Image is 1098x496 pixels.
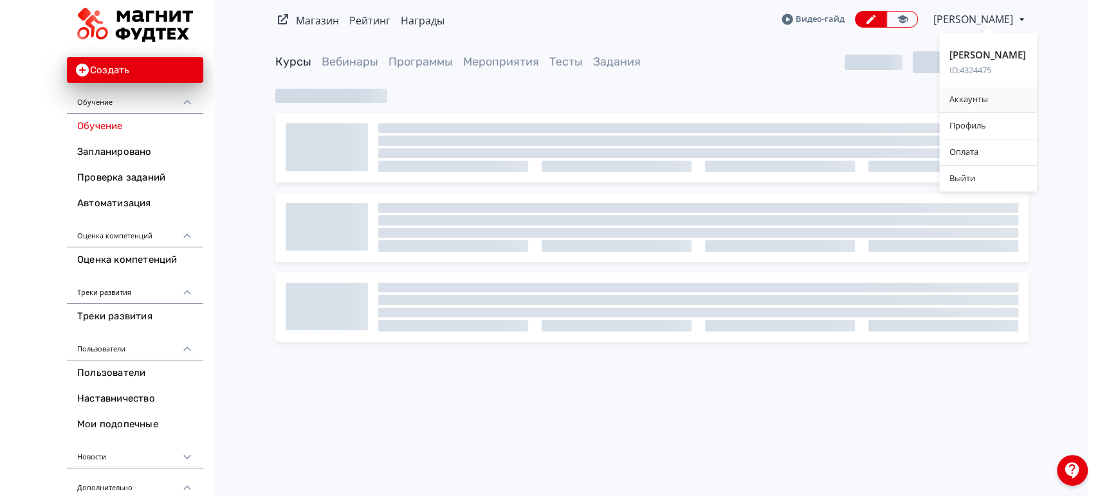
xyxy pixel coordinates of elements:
[939,166,1036,191] div: Выйти
[949,64,1026,77] div: ID: 4324475
[939,139,1036,165] div: Оплата
[949,49,1026,62] div: [PERSON_NAME]
[939,113,1036,139] div: Профиль
[939,87,1036,112] div: Аккаунты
